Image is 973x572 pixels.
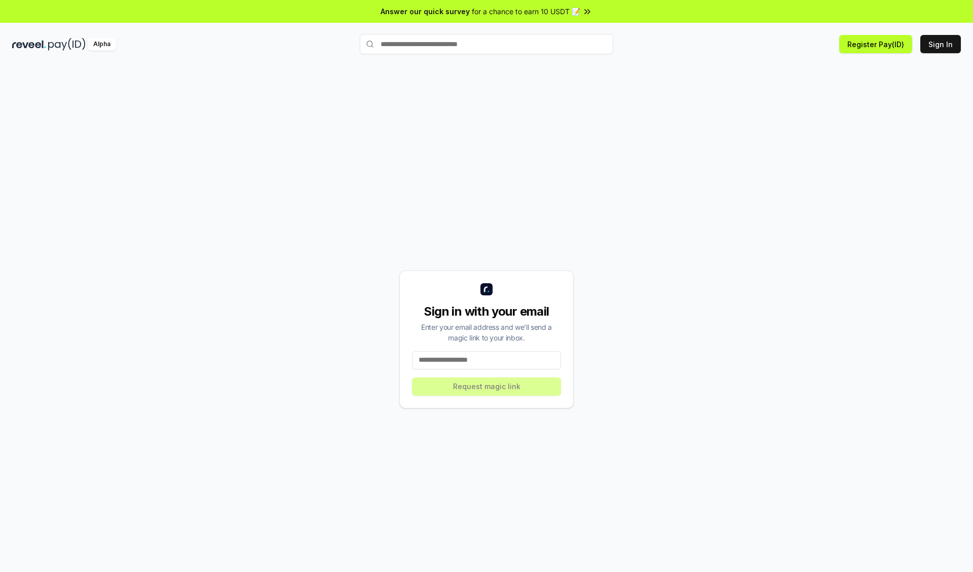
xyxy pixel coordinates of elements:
span: for a chance to earn 10 USDT 📝 [472,6,580,17]
span: Answer our quick survey [381,6,470,17]
img: reveel_dark [12,38,46,51]
button: Sign In [920,35,961,53]
div: Enter your email address and we’ll send a magic link to your inbox. [412,322,561,343]
div: Alpha [88,38,116,51]
img: pay_id [48,38,86,51]
img: logo_small [480,283,493,295]
button: Register Pay(ID) [839,35,912,53]
div: Sign in with your email [412,303,561,320]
